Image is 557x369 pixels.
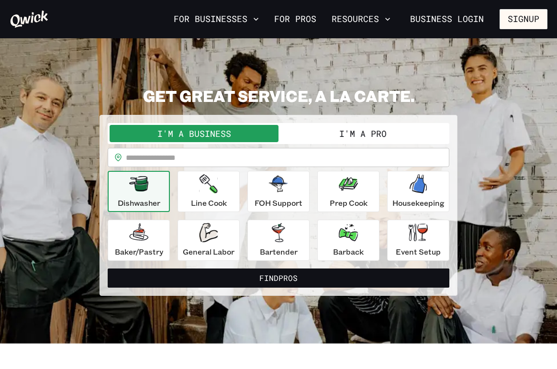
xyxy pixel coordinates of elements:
[100,86,457,105] h2: GET GREAT SERVICE, A LA CARTE.
[178,220,240,261] button: General Labor
[330,197,368,209] p: Prep Cook
[328,11,394,27] button: Resources
[118,197,160,209] p: Dishwasher
[115,246,163,257] p: Baker/Pastry
[191,197,227,209] p: Line Cook
[396,246,441,257] p: Event Setup
[255,197,302,209] p: FOH Support
[247,220,310,261] button: Bartender
[108,268,449,288] button: FindPros
[110,125,278,142] button: I'm a Business
[317,220,379,261] button: Barback
[392,197,445,209] p: Housekeeping
[270,11,320,27] a: For Pros
[387,220,449,261] button: Event Setup
[108,220,170,261] button: Baker/Pastry
[500,9,547,29] button: Signup
[317,171,379,212] button: Prep Cook
[108,171,170,212] button: Dishwasher
[402,9,492,29] a: Business Login
[387,171,449,212] button: Housekeeping
[170,11,263,27] button: For Businesses
[183,246,234,257] p: General Labor
[278,125,447,142] button: I'm a Pro
[247,171,310,212] button: FOH Support
[178,171,240,212] button: Line Cook
[333,246,364,257] p: Barback
[260,246,298,257] p: Bartender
